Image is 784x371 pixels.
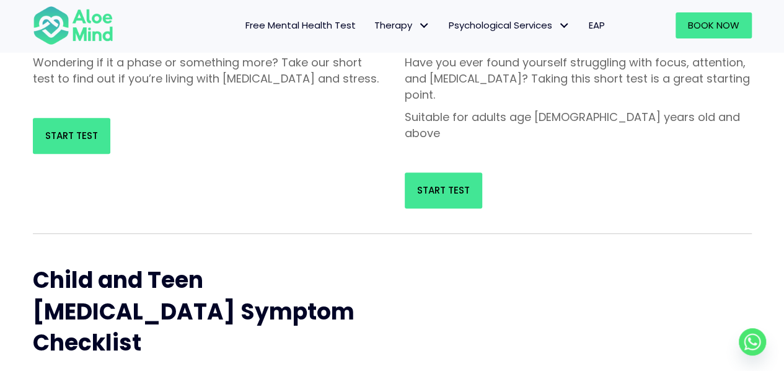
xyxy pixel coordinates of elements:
a: Whatsapp [739,328,766,355]
a: EAP [579,12,614,38]
span: Therapy: submenu [415,17,433,35]
a: Psychological ServicesPsychological Services: submenu [439,12,579,38]
img: Aloe mind Logo [33,5,113,46]
span: Start Test [45,129,98,142]
span: Psychological Services: submenu [555,17,573,35]
a: Start Test [405,172,482,208]
span: Psychological Services [449,19,570,32]
span: Therapy [374,19,430,32]
span: Book Now [688,19,739,32]
nav: Menu [130,12,614,38]
a: TherapyTherapy: submenu [365,12,439,38]
a: Book Now [676,12,752,38]
p: Wondering if it a phase or something more? Take our short test to find out if you’re living with ... [33,55,380,87]
p: Suitable for adults age [DEMOGRAPHIC_DATA] years old and above [405,109,752,141]
p: Have you ever found yourself struggling with focus, attention, and [MEDICAL_DATA]? Taking this sh... [405,55,752,103]
span: Start Test [417,184,470,197]
span: Child and Teen [MEDICAL_DATA] Symptom Checklist [33,264,355,359]
a: Free Mental Health Test [236,12,365,38]
span: EAP [589,19,605,32]
a: Start Test [33,118,110,154]
span: Free Mental Health Test [245,19,356,32]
